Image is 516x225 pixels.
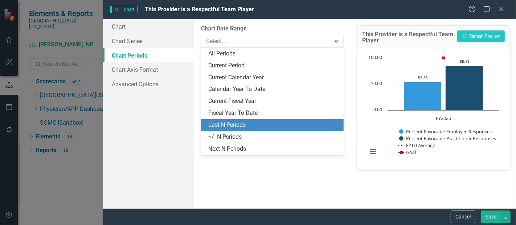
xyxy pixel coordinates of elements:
label: Chart Date Range [201,25,344,33]
div: Last N Periods [208,121,339,129]
button: Cancel [451,211,475,223]
span: Chart [110,6,137,13]
a: Advanced Options [103,77,194,91]
a: Chart [103,19,194,34]
text: 50.00 [371,80,382,87]
div: Current Calendar Year [208,74,339,82]
div: Fiscal Year To Date [208,109,339,117]
g: Percent Favorable-Practitioner Responses, series 2 of 4. Bar series with 1 bar. [445,66,483,111]
text: 85.19 [460,59,470,64]
g: Percent Favorable-Employee Responses, series 1 of 4. Bar series with 1 bar. [404,82,441,111]
text: Percent Favorable-Employee Responses [406,128,492,135]
button: Refresh Preview [457,30,505,42]
a: Chart Series [103,34,194,48]
button: View chart menu, Chart [368,146,378,157]
text: FY2025 [436,115,451,121]
span: This Provider is a Respectful Team Player [145,6,254,13]
path: FY2025, 85.19. Percent Favorable-Practitioner Responses. [445,66,483,111]
text: Goal [406,149,416,155]
svg: Interactive chart [364,54,503,163]
button: Show Percent Favorable-Employee Responses [399,129,492,135]
button: Show Percent Favorable-Practitioner Responses [399,136,496,142]
div: Current Fiscal Year [208,97,339,105]
path: FY2025, 53.85. Percent Favorable-Employee Responses. [404,82,441,111]
text: 0.00 [373,106,382,113]
div: Current Period [208,62,339,70]
button: Show Goal [399,149,416,155]
text: FYTD Average [406,142,435,149]
button: Show FYTD Average [398,142,436,149]
text: Percent Favorable-Practitioner Responses [406,135,496,142]
text: 53.85 [418,75,428,80]
div: Chart. Highcharts interactive chart. [364,54,503,163]
button: Save [481,211,501,223]
g: FYTD Average, series 3 of 4. Line with 1 data point. [442,72,445,75]
h3: This Provider is a Respectful Team Player [362,31,454,44]
div: +/- N Periods [208,133,339,141]
div: All Periods [208,50,339,58]
g: Goal, series 4 of 4. Line with 1 data point. [442,57,445,59]
text: 100.00 [368,54,382,61]
a: Chart Periods [103,48,194,63]
div: Next N Periods [208,145,339,153]
path: FY2025, 100. Goal. [442,57,445,59]
a: Chart Axis Format [103,62,194,77]
div: Calendar Year To Date [208,85,339,93]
